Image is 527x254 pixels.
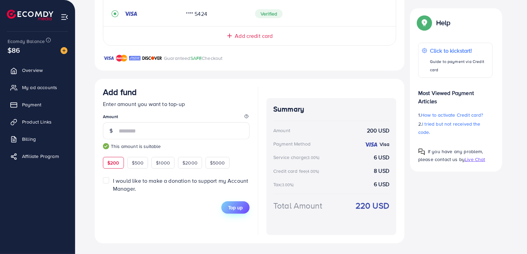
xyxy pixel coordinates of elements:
h4: Summary [273,105,389,114]
span: $1000 [156,159,170,166]
p: 2. [418,120,493,136]
a: Billing [5,132,70,146]
img: guide [103,143,109,149]
img: image [61,47,67,54]
a: Overview [5,63,70,77]
p: 1. [418,111,493,119]
small: (3.00%) [306,155,319,160]
a: Payment [5,98,70,112]
span: My ad accounts [22,84,57,91]
strong: Visa [380,141,389,148]
p: Most Viewed Payment Articles [418,83,493,105]
p: Help [436,19,451,27]
img: brand [116,54,127,62]
strong: 200 USD [367,127,389,135]
span: SAFE [190,55,202,62]
img: brand [103,54,114,62]
div: Service charge [273,154,322,161]
span: Top up [228,204,243,211]
div: Payment Method [273,140,310,147]
img: credit [124,11,138,17]
small: This amount is suitable [103,143,250,150]
span: $86 [8,45,20,55]
span: Verified [255,9,283,18]
img: credit [364,142,378,147]
legend: Amount [103,114,250,122]
p: Click to kickstart! [430,46,489,55]
img: menu [61,13,68,21]
span: Payment [22,101,41,108]
small: (4.00%) [306,169,319,174]
span: Overview [22,67,43,74]
span: How to activate Credit card? [421,112,483,118]
svg: record circle [112,10,118,17]
img: brand [129,54,140,62]
strong: 220 USD [356,200,389,212]
span: $5000 [210,159,225,166]
div: Amount [273,127,290,134]
span: I tried but not received the code. [418,120,481,136]
span: I would like to make a donation to support my Account Manager. [113,177,248,192]
span: Affiliate Program [22,153,59,160]
img: Popup guide [418,17,431,29]
span: $500 [132,159,144,166]
strong: 8 USD [374,167,389,175]
img: logo [7,10,53,20]
span: Ecomdy Balance [8,38,45,45]
p: Guaranteed Checkout [164,54,223,62]
span: If you have any problem, please contact us by [418,148,483,163]
span: $2000 [182,159,198,166]
img: brand [142,54,162,62]
a: My ad accounts [5,81,70,94]
span: Product Links [22,118,52,125]
button: Top up [221,201,250,214]
small: (3.00%) [281,182,294,188]
iframe: Chat [498,223,522,249]
img: Popup guide [418,148,425,155]
a: Affiliate Program [5,149,70,163]
h3: Add fund [103,87,137,97]
div: Credit card fee [273,168,322,174]
div: Tax [273,181,296,188]
p: Guide to payment via Credit card [430,57,489,74]
strong: 6 USD [374,180,389,188]
span: Add credit card [235,32,273,40]
span: $200 [107,159,119,166]
span: Live Chat [465,156,485,163]
a: Product Links [5,115,70,129]
div: Total Amount [273,200,322,212]
span: Billing [22,136,36,142]
strong: 6 USD [374,154,389,161]
p: Enter amount you want to top-up [103,100,250,108]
